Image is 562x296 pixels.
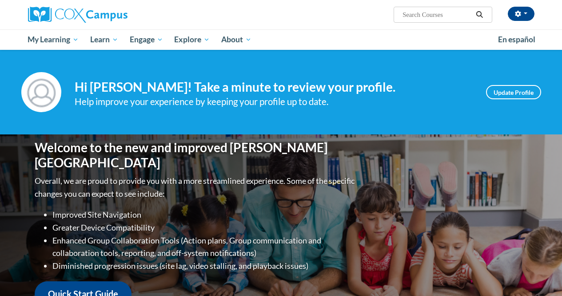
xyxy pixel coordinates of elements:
[28,34,79,45] span: My Learning
[215,29,257,50] a: About
[498,35,535,44] span: En español
[492,30,541,49] a: En español
[28,7,128,23] img: Cox Campus
[402,9,473,20] input: Search Courses
[486,85,541,99] a: Update Profile
[473,9,486,20] button: Search
[221,34,251,45] span: About
[168,29,215,50] a: Explore
[52,234,357,260] li: Enhanced Group Collaboration Tools (Action plans, Group communication and collaboration tools, re...
[21,29,541,50] div: Main menu
[52,208,357,221] li: Improved Site Navigation
[52,221,357,234] li: Greater Device Compatibility
[52,260,357,272] li: Diminished progression issues (site lag, video stalling, and playback issues)
[75,80,473,95] h4: Hi [PERSON_NAME]! Take a minute to review your profile.
[174,34,210,45] span: Explore
[84,29,124,50] a: Learn
[526,260,555,289] iframe: Button to launch messaging window
[28,7,188,23] a: Cox Campus
[130,34,163,45] span: Engage
[35,140,357,170] h1: Welcome to the new and improved [PERSON_NAME][GEOGRAPHIC_DATA]
[124,29,169,50] a: Engage
[508,7,534,21] button: Account Settings
[75,94,473,109] div: Help improve your experience by keeping your profile up to date.
[35,174,357,200] p: Overall, we are proud to provide you with a more streamlined experience. Some of the specific cha...
[22,29,85,50] a: My Learning
[90,34,118,45] span: Learn
[21,72,61,112] img: Profile Image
